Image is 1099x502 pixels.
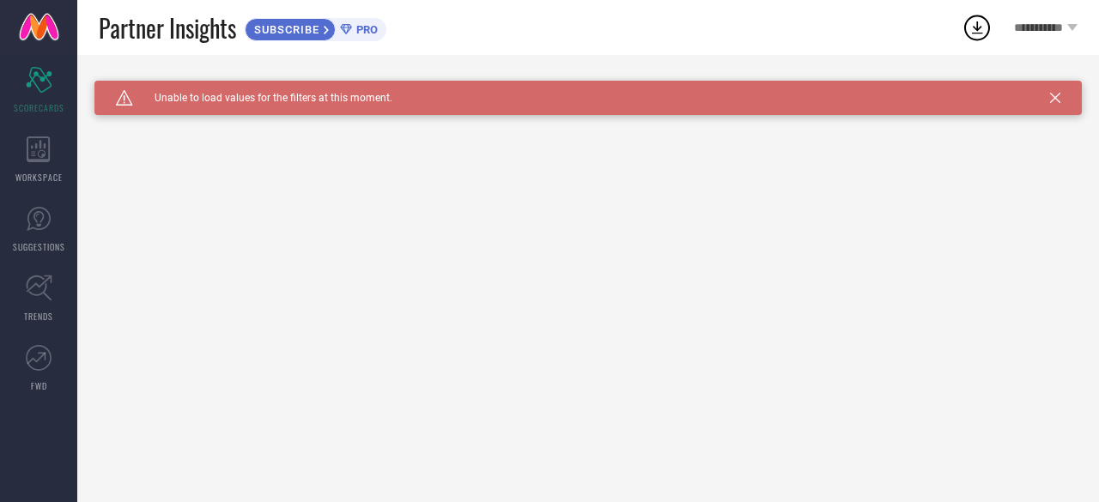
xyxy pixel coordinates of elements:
span: WORKSPACE [15,171,63,184]
span: SUBSCRIBE [246,23,324,36]
div: Open download list [962,12,993,43]
span: TRENDS [24,310,53,323]
div: Unable to load filters at this moment. Please try later. [94,81,1082,94]
span: Partner Insights [99,10,236,45]
span: FWD [31,379,47,392]
a: SUBSCRIBEPRO [245,14,386,41]
span: Unable to load values for the filters at this moment. [133,92,392,104]
span: PRO [352,23,378,36]
span: SCORECARDS [14,101,64,114]
span: SUGGESTIONS [13,240,65,253]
